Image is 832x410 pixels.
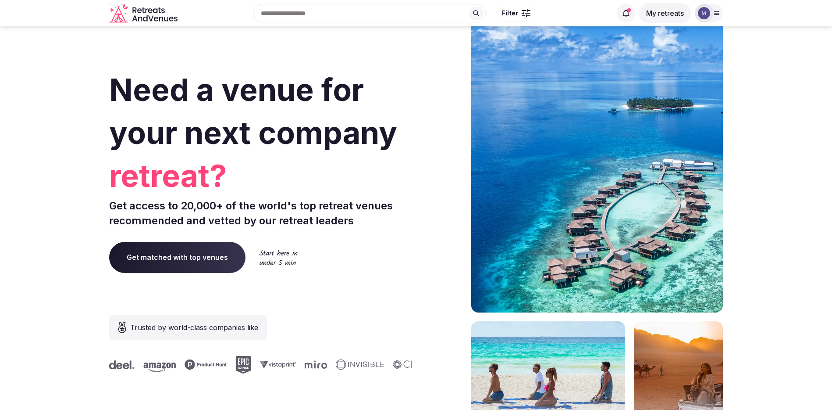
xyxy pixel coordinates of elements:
[639,3,691,23] button: My retreats
[292,360,314,369] svg: Miro company logo
[502,9,518,18] span: Filter
[323,360,371,370] svg: Invisible company logo
[109,4,179,23] a: Visit the homepage
[130,322,258,333] span: Trusted by world-class companies like
[109,71,397,151] span: Need a venue for your next company
[260,250,298,265] img: Start here in under 5 min
[96,360,122,369] svg: Deel company logo
[698,7,710,19] img: mia
[109,242,245,273] a: Get matched with top venues
[639,9,691,18] a: My retreats
[223,356,238,374] svg: Epic Games company logo
[109,4,179,23] svg: Retreats and Venues company logo
[109,155,412,198] span: retreat?
[496,5,536,22] button: Filter
[109,198,412,228] p: Get access to 20,000+ of the world's top retreat venues recommended and vetted by our retreat lea...
[247,361,283,368] svg: Vistaprint company logo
